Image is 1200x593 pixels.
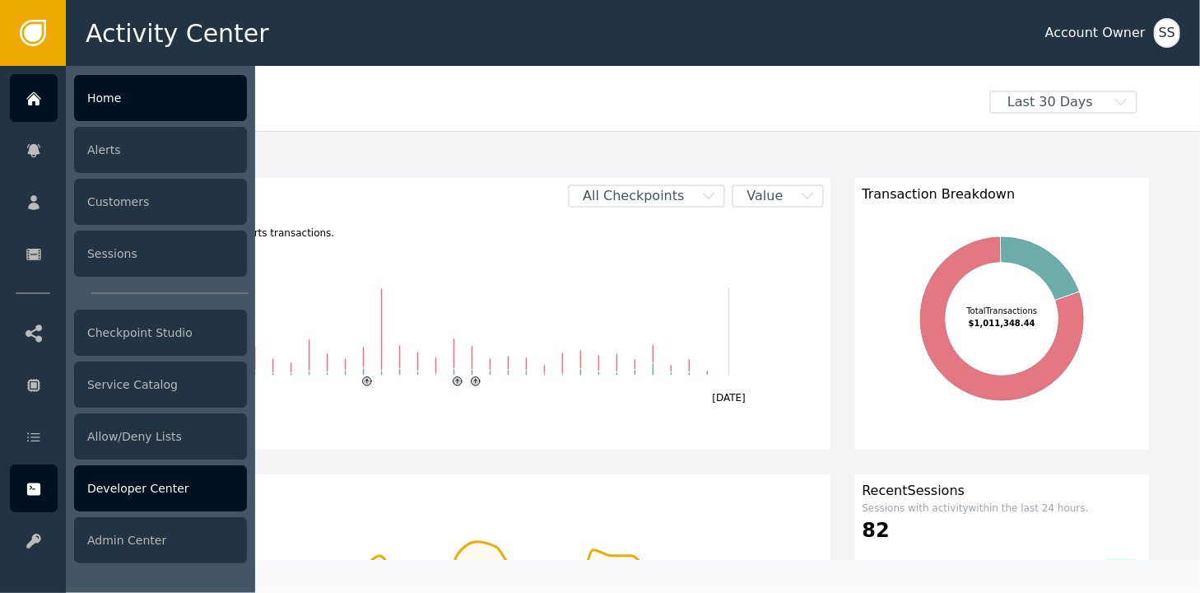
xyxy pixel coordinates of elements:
rect: Transaction2025-08-16 [671,372,672,375]
rect: Transaction2025-08-10 [562,374,564,375]
rect: Transaction2025-07-26 [291,362,292,372]
rect: Transaction2025-07-28 [327,372,328,375]
rect: Transaction2025-07-29 [345,371,347,375]
a: Service Catalog [10,361,247,409]
a: Home [10,74,247,122]
rect: Transaction2025-08-07 [508,370,509,375]
rect: Transaction2025-08-11 [580,369,582,375]
rect: Transaction2025-07-29 [345,358,347,370]
rect: Transaction2025-08-02 [417,352,419,371]
tspan: Total Transactions [966,306,1038,315]
rect: Transaction2025-08-15 [653,363,654,375]
div: Recent Sessions [862,481,1142,501]
div: Sessions [74,231,247,277]
rect: Transaction2025-07-27 [309,371,310,375]
div: Home [74,75,247,121]
div: Service Catalog [74,362,247,408]
div: Alerts [74,127,247,173]
a: Alerts [10,126,247,174]
rect: Transaction2025-08-04 [453,339,455,368]
rect: Transaction2025-08-06 [490,371,491,375]
span: Activity Center [86,15,269,52]
rect: Transaction2025-08-12 [598,355,600,371]
rect: Transaction2025-07-28 [327,353,328,371]
rect: Transaction2025-08-09 [544,374,546,375]
a: Admin Center [10,516,247,564]
a: Checkpoint Studio [10,309,247,357]
tspan: $1,011,348.44 [969,319,1035,328]
rect: Transaction2025-08-18 [707,371,709,375]
button: Value [732,184,824,208]
button: Last 30 Days [978,91,1149,114]
rect: Transaction2025-08-04 [453,369,455,375]
div: Welcome [117,91,978,127]
div: Compared to the previous 24 hours [862,558,1037,578]
a: Developer Center [10,465,247,512]
a: Customers [10,178,247,226]
rect: Transaction2025-08-14 [635,370,636,375]
rect: Transaction2025-08-01 [399,369,401,375]
rect: Transaction2025-08-10 [562,353,564,373]
rect: Transaction2025-08-16 [671,365,672,371]
rect: Transaction2025-08-17 [689,372,691,375]
div: Allow/Deny Lists [74,413,247,460]
div: Developer Center [74,465,247,511]
rect: Transaction2025-07-31 [381,371,383,375]
rect: Transaction2025-07-31 [381,288,383,370]
button: SS [1154,18,1180,48]
rect: Transaction2025-08-02 [417,371,419,375]
span: Value [733,186,796,206]
rect: Transaction2025-08-03 [435,357,437,373]
rect: Transaction2025-08-13 [616,372,618,375]
div: Customers [123,481,824,501]
rect: Transaction2025-08-12 [598,371,600,375]
rect: Transaction2025-08-13 [616,353,618,371]
rect: Transaction2025-07-30 [363,347,365,367]
rect: Transaction2025-08-05 [472,346,473,369]
rect: Transaction2025-07-30 [363,368,365,375]
rect: Transaction2025-08-08 [526,357,528,370]
span: Last 30 Days [991,92,1109,112]
div: Account Owner [1045,23,1146,43]
rect: Transaction2025-08-07 [508,356,509,369]
rect: Transaction2025-07-25 [272,373,274,375]
rect: Transaction2025-08-09 [544,365,546,373]
div: 82 [862,516,1142,545]
rect: Transaction2025-08-11 [580,350,582,368]
div: Sessions with activity within the last 24 hours. [862,501,1142,516]
rect: Transaction2025-08-01 [399,345,401,368]
rect: Transaction2025-08-03 [435,374,437,375]
rect: Transaction2025-08-08 [526,371,528,375]
rect: Transaction2025-08-17 [689,359,691,371]
a: Allow/Deny Lists [10,413,247,460]
rect: Transaction2025-07-27 [309,339,310,371]
div: Admin Center [74,517,247,563]
rect: Transaction2025-07-25 [272,358,274,372]
rect: Transaction2025-08-06 [490,358,491,370]
span: Transaction Breakdown [862,184,1015,204]
span: All Checkpoints [570,186,697,206]
rect: Transaction2025-07-26 [291,373,292,375]
text: [DATE] [713,392,747,404]
div: Customers [74,179,247,225]
div: Checkpoint Studio [74,310,247,356]
a: Sessions [10,230,247,278]
button: All Checkpoints [568,184,725,208]
rect: Transaction2025-08-14 [635,359,636,369]
rect: Transaction2025-08-15 [653,344,654,362]
rect: Transaction2025-08-05 [472,370,473,375]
